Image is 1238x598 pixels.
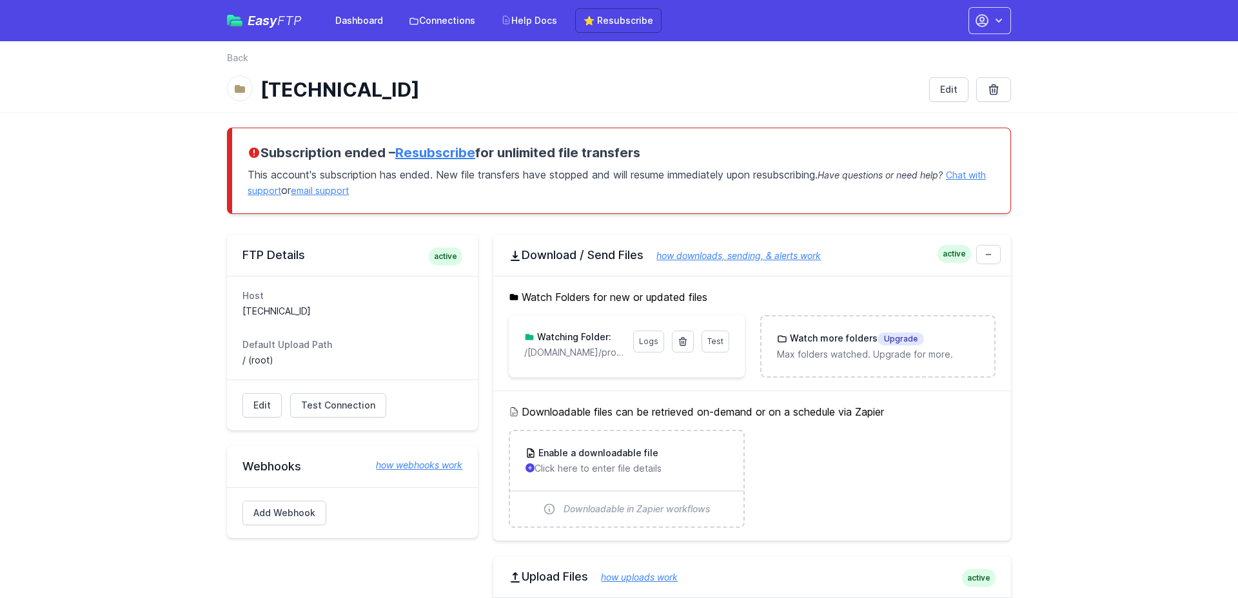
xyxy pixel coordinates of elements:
a: how downloads, sending, & alerts work [644,250,821,261]
h3: Watch more folders [787,332,924,345]
h3: Enable a downloadable file [536,447,658,459]
h2: FTP Details [242,247,462,263]
span: active [429,247,462,265]
h3: Watching Folder: [535,331,611,343]
p: Click here to enter file details [526,462,727,475]
span: Test Connection [301,399,375,412]
p: This account's subscription has ended. New file transfers have stopped and will resume immediatel... [248,162,995,198]
span: Upgrade [878,333,924,345]
span: Easy [248,14,302,27]
a: how webhooks work [363,459,462,472]
a: Logs [633,331,664,352]
a: ⭐ Resubscribe [575,8,662,33]
a: Test [702,331,729,352]
span: active [938,245,971,263]
a: Watch more foldersUpgrade Max folders watched. Upgrade for more. [761,316,994,376]
dd: / (root) [242,354,462,367]
h1: [TECHNICAL_ID] [260,78,919,101]
h3: Subscription ended – for unlimited file transfers [248,144,995,162]
h5: Downloadable files can be retrieved on-demand or on a schedule via Zapier [509,404,996,420]
a: Connections [401,9,483,32]
h2: Download / Send Files [509,247,996,263]
dd: [TECHNICAL_ID] [242,305,462,318]
span: FTP [277,13,302,28]
a: Edit [242,393,282,418]
span: Downloadable in Zapier workflows [564,503,711,516]
span: Test [707,336,723,346]
p: Max folders watched. Upgrade for more. [777,348,979,361]
a: Test Connection [290,393,386,418]
a: Edit [929,77,968,102]
dt: Default Upload Path [242,338,462,351]
h5: Watch Folders for new or updated files [509,289,996,305]
h2: Webhooks [242,459,462,474]
span: active [962,569,996,587]
a: Dashboard [328,9,391,32]
a: Add Webhook [242,501,326,525]
a: email support [291,185,349,196]
img: easyftp_logo.png [227,15,242,26]
a: EasyFTP [227,14,302,27]
a: how uploads work [588,572,678,583]
a: Back [227,52,248,64]
p: /lower.cloud/profile-pics [524,346,625,359]
a: Enable a downloadable file Click here to enter file details Downloadable in Zapier workflows [510,431,743,526]
nav: Breadcrumb [227,52,1011,72]
h2: Upload Files [509,569,996,584]
a: Resubscribe [395,145,475,160]
a: Help Docs [493,9,565,32]
span: Have questions or need help? [818,169,943,180]
dt: Host [242,289,462,302]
